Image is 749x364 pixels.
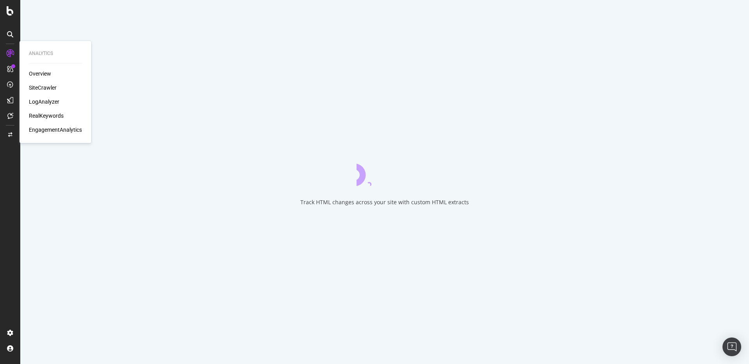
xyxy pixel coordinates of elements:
[357,158,413,186] div: animation
[29,126,82,134] a: EngagementAnalytics
[29,84,57,92] a: SiteCrawler
[29,50,82,57] div: Analytics
[29,70,51,78] a: Overview
[300,198,469,206] div: Track HTML changes across your site with custom HTML extracts
[29,112,64,120] a: RealKeywords
[29,98,59,106] a: LogAnalyzer
[722,337,741,356] div: Open Intercom Messenger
